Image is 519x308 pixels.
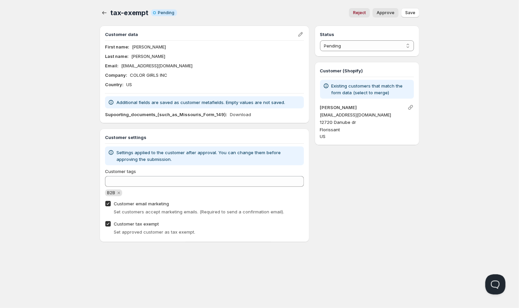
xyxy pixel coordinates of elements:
[405,10,415,15] span: Save
[158,10,174,15] span: Pending
[320,119,356,125] span: 12720 Danube dr
[332,82,411,96] p: Existing customers that match the form data (select to merge)
[121,62,193,69] p: [EMAIL_ADDRESS][DOMAIN_NAME]
[107,190,115,195] span: B2B
[406,103,415,112] button: Link
[320,127,340,139] span: Florissant US
[132,43,166,50] p: [PERSON_NAME]
[114,221,159,227] span: Customer tax exempt
[485,274,506,295] iframe: Help Scout Beacon - Open
[105,169,136,174] span: Customer tags
[105,112,227,117] b: Supoorting_documents_(such_as_Missouris_Form_149) :
[373,8,399,18] button: Approve
[296,30,305,39] button: Edit
[114,201,169,206] span: Customer email marketing
[401,8,419,18] button: Save
[105,72,127,78] b: Company :
[105,44,129,49] b: First name :
[114,229,195,235] span: Set approved customer as tax exempt.
[110,9,148,17] span: tax-exempt
[114,209,284,214] span: Set customers accept marketing emails. (Required to send a confirmation email).
[116,149,301,163] p: Settings applied to the customer after approval. You can change them before approving the submiss...
[320,105,357,110] a: [PERSON_NAME]
[116,99,285,106] p: Additional fields are saved as customer metafields. Empty values are not saved.
[105,31,297,38] h3: Customer data
[130,72,167,78] p: COLOR GIRLS INC
[320,111,414,118] p: [EMAIL_ADDRESS][DOMAIN_NAME]
[320,67,414,74] h3: Customer (Shopify)
[349,8,370,18] button: Reject
[105,54,129,59] b: Last name :
[353,10,366,15] span: Reject
[377,10,394,15] span: Approve
[126,81,132,88] p: US
[105,63,118,68] b: Email :
[320,31,414,38] h3: Status
[131,53,165,60] p: [PERSON_NAME]
[105,82,124,87] b: Country :
[230,111,251,118] a: Download
[105,134,304,141] h3: Customer settings
[116,190,122,196] button: Remove B2B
